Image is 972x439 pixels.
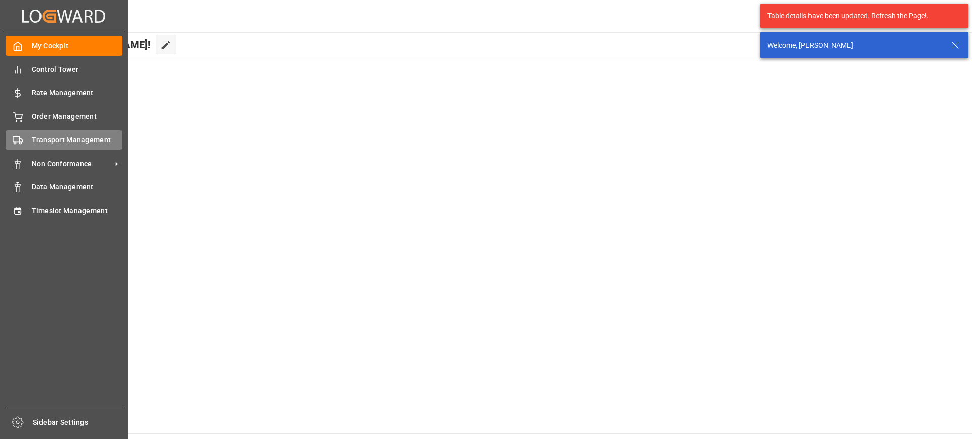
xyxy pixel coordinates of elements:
a: Transport Management [6,130,122,150]
span: Sidebar Settings [33,417,124,428]
span: Control Tower [32,64,123,75]
a: Rate Management [6,83,122,103]
span: Data Management [32,182,123,192]
span: Timeslot Management [32,206,123,216]
span: Transport Management [32,135,123,145]
a: Order Management [6,106,122,126]
a: Data Management [6,177,122,197]
div: Welcome, [PERSON_NAME] [767,40,942,51]
span: Hello [PERSON_NAME]! [42,35,151,54]
a: Control Tower [6,59,122,79]
a: Timeslot Management [6,201,122,220]
span: Rate Management [32,88,123,98]
div: Table details have been updated. Refresh the Page!. [767,11,954,21]
span: Order Management [32,111,123,122]
span: Non Conformance [32,158,112,169]
a: My Cockpit [6,36,122,56]
span: My Cockpit [32,41,123,51]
